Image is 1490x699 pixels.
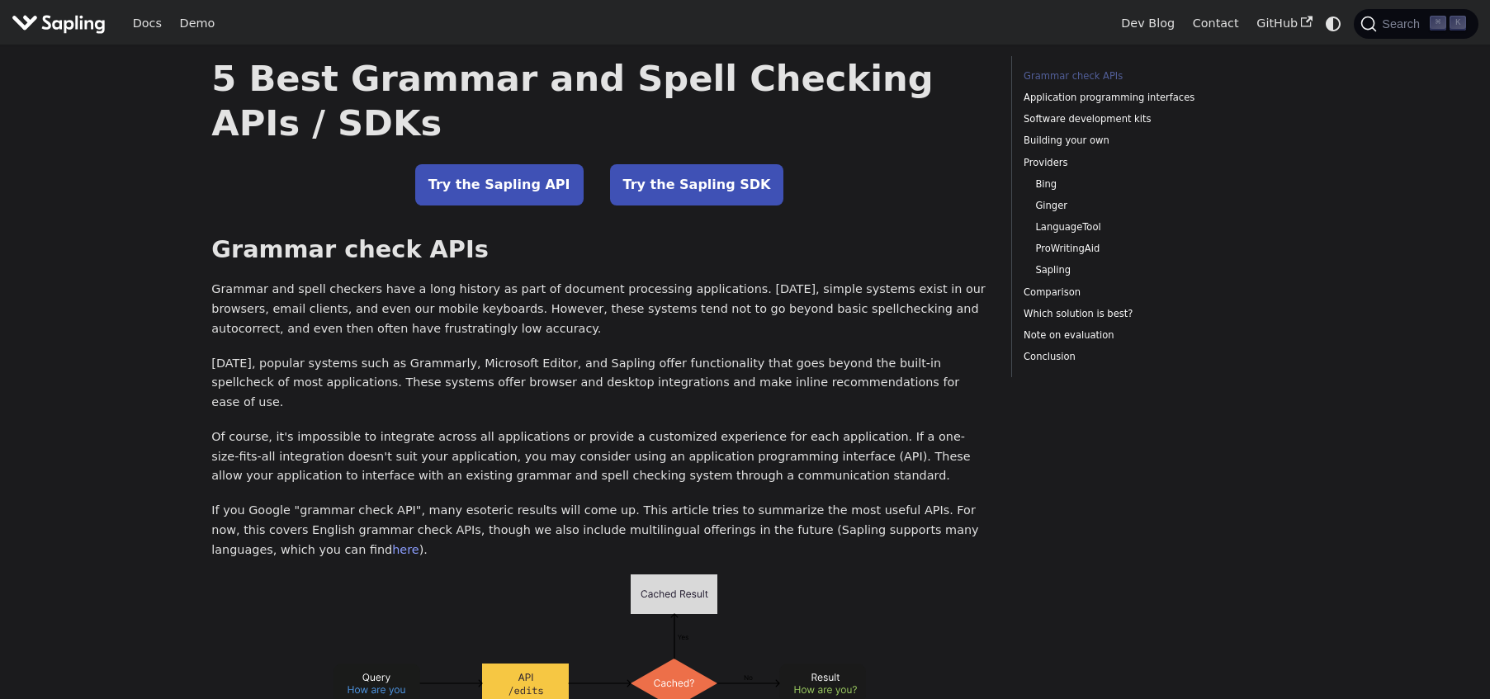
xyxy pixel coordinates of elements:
[1112,11,1183,36] a: Dev Blog
[415,164,584,205] a: Try the Sapling API
[1024,111,1247,127] a: Software development kits
[1377,17,1430,31] span: Search
[1354,9,1478,39] button: Search (Command+K)
[1024,328,1247,343] a: Note on evaluation
[211,235,987,265] h2: Grammar check APIs
[211,280,987,338] p: Grammar and spell checkers have a long history as part of document processing applications. [DATE...
[1024,285,1247,300] a: Comparison
[211,354,987,413] p: [DATE], popular systems such as Grammarly, Microsoft Editor, and Sapling offer functionality that...
[392,543,419,556] a: here
[610,164,784,205] a: Try the Sapling SDK
[1024,155,1247,171] a: Providers
[1024,349,1247,365] a: Conclusion
[1024,133,1247,149] a: Building your own
[1184,11,1248,36] a: Contact
[1450,16,1466,31] kbd: K
[1035,241,1242,257] a: ProWritingAid
[12,12,111,35] a: Sapling.ai
[124,11,171,36] a: Docs
[1035,198,1242,214] a: Ginger
[1024,306,1247,322] a: Which solution is best?
[211,501,987,560] p: If you Google "grammar check API", many esoteric results will come up. This article tries to summ...
[1035,262,1242,278] a: Sapling
[211,56,987,145] h1: 5 Best Grammar and Spell Checking APIs / SDKs
[211,427,987,486] p: Of course, it's impossible to integrate across all applications or provide a customized experienc...
[171,11,224,36] a: Demo
[1024,90,1247,106] a: Application programming interfaces
[12,12,106,35] img: Sapling.ai
[1035,220,1242,235] a: LanguageTool
[1430,16,1446,31] kbd: ⌘
[1322,12,1346,35] button: Switch between dark and light mode (currently system mode)
[1024,68,1247,84] a: Grammar check APIs
[1035,177,1242,192] a: Bing
[1247,11,1321,36] a: GitHub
